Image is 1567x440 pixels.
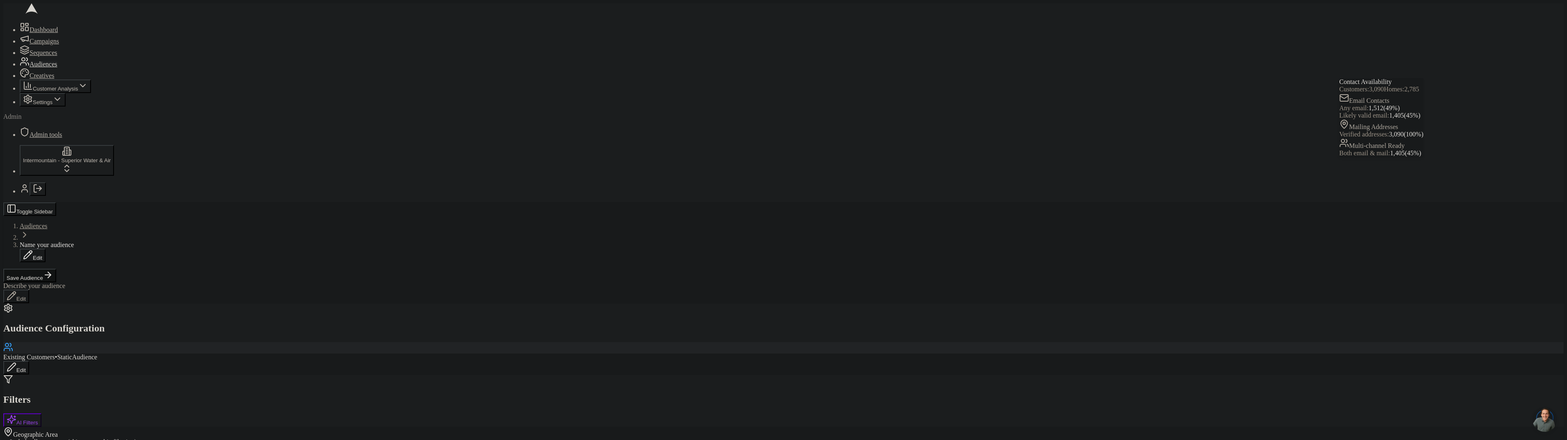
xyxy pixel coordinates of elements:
[1384,86,1419,93] span: Homes: 2,785
[30,61,57,68] span: Audiences
[1339,78,1392,85] span: Contact Availability
[20,61,57,68] a: Audiences
[23,157,111,163] span: Intermountain - Superior Water & Air
[30,72,54,79] span: Creatives
[1369,104,1400,111] span: 1,512 ( 49 %)
[20,49,57,56] a: Sequences
[20,38,59,45] a: Campaigns
[3,413,41,427] button: AI Filters
[30,38,59,45] span: Campaigns
[3,202,56,216] button: Toggle Sidebar
[3,394,1564,405] h2: Filters
[33,255,42,261] span: Edit
[1390,150,1421,156] span: 1,405 ( 45 %)
[20,249,46,262] button: Edit
[1339,104,1369,111] span: Any email:
[1349,123,1398,130] span: Mailing Addresses
[33,99,52,105] span: Settings
[16,420,38,426] span: AI Filters
[1339,150,1390,156] span: Both email & mail:
[16,209,53,215] span: Toggle Sidebar
[55,354,57,361] span: •
[3,269,56,282] button: Save Audience
[20,26,58,33] a: Dashboard
[30,182,46,196] button: Log out
[20,241,74,248] span: Name your audience
[1389,112,1420,119] span: 1,405 ( 45 %)
[3,323,1564,334] h2: Audience Configuration
[20,145,114,176] button: Intermountain - Superior Water & Air
[20,131,62,138] a: Admin tools
[3,222,1564,262] nav: breadcrumb
[3,427,1564,438] div: Geographic Area
[20,93,66,107] button: Settings
[3,354,55,361] span: Existing Customers
[20,72,54,79] a: Creatives
[3,113,1564,120] div: Admin
[20,79,91,93] button: Customer Analysis
[1339,131,1389,138] span: Verified addresses:
[16,296,26,302] span: Edit
[1533,407,1557,432] a: Open chat
[33,86,78,92] span: Customer Analysis
[3,290,29,303] button: Edit
[57,354,97,361] span: Static Audience
[30,26,58,33] span: Dashboard
[1349,97,1389,104] span: Email Contacts
[30,131,62,138] span: Admin tools
[20,222,48,229] a: Audiences
[30,49,57,56] span: Sequences
[1389,131,1424,138] span: 3,090 ( 100 %)
[3,361,29,374] button: Edit
[1339,112,1389,119] span: Likely valid email:
[1349,142,1405,149] span: Multi-channel Ready
[1339,86,1384,93] span: Customers: 3,090
[3,282,65,289] span: Describe your audience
